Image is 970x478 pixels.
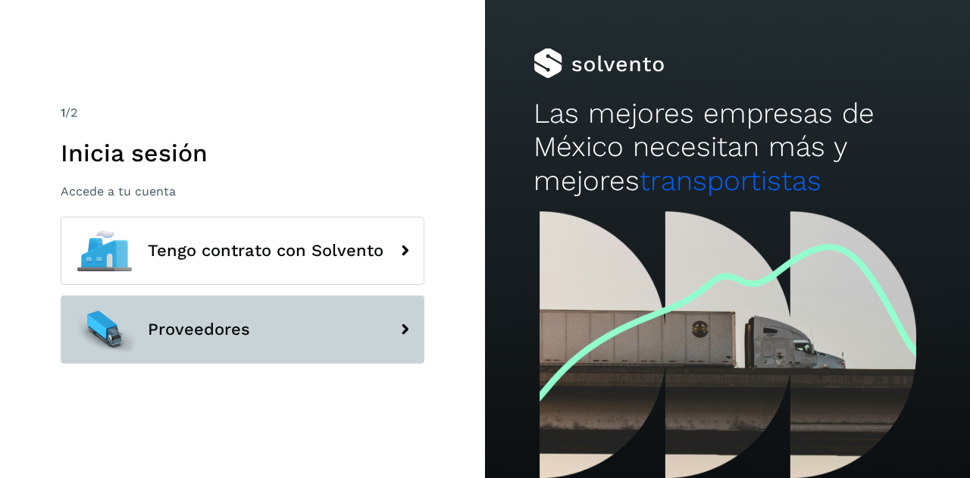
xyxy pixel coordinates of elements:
[148,320,250,339] span: Proveedores
[61,105,65,120] span: 1
[533,97,921,198] h2: Las mejores empresas de México necesitan más y mejores
[148,242,383,260] span: Tengo contrato con Solvento
[640,164,821,197] span: transportistas
[61,295,424,364] button: Proveedores
[61,104,424,122] div: /2
[61,184,424,198] p: Accede a tu cuenta
[61,217,424,285] button: Tengo contrato con Solvento
[61,139,424,167] h1: Inicia sesión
